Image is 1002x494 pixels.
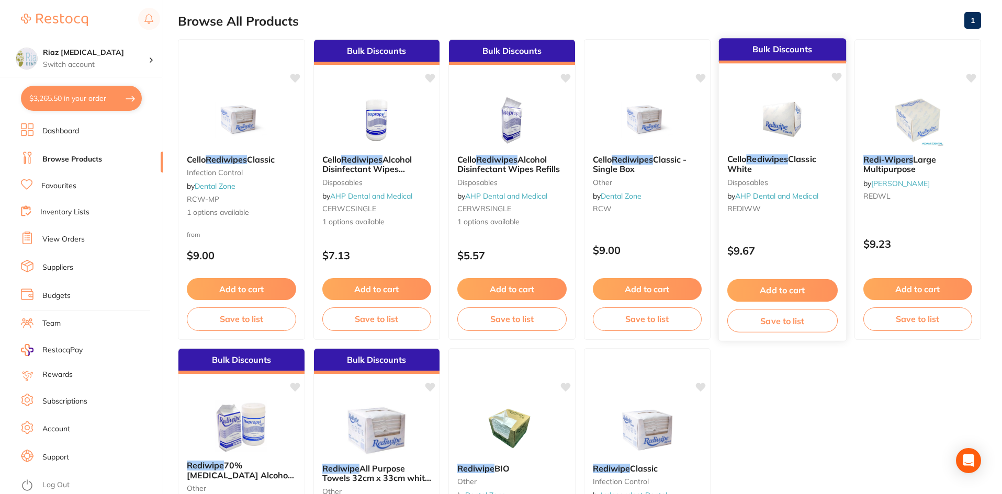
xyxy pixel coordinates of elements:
[322,204,376,213] span: CERWCSINGLE
[187,278,296,300] button: Add to cart
[187,461,296,480] b: Rediwipe 70% Isopropyl Alcohol Wipes 100/Pack
[593,278,702,300] button: Add to cart
[727,154,816,174] span: Classic White
[593,155,702,174] b: Cello Rediwipes Classic - Single Box
[727,279,838,302] button: Add to cart
[863,154,913,165] em: Redi-Wipers
[457,249,567,261] p: $5.57
[43,48,149,58] h4: Riaz Dental Surgery
[727,204,761,213] span: REDIWW
[494,463,510,474] span: BIO
[884,94,952,146] img: Redi-Wipers Large Multipurpose
[322,249,432,261] p: $7.13
[330,191,412,201] a: AHP Dental and Medical
[727,178,838,186] small: disposables
[322,155,432,174] b: Cello Rediwipes Alcohol Disinfectant Wipes Canisters
[735,191,818,201] a: AHP Dental and Medical
[41,181,76,191] a: Favourites
[21,8,88,32] a: Restocq Logo
[457,217,567,227] span: 1 options available
[593,244,702,256] p: $9.00
[476,154,517,165] em: Rediwipes
[42,154,102,165] a: Browse Products
[863,154,936,174] span: Large Multipurpose
[195,181,235,191] a: Dental Zone
[21,477,160,494] button: Log Out
[42,234,85,245] a: View Orders
[593,191,641,201] span: by
[478,403,546,455] img: Rediwipe BIO
[42,318,61,329] a: Team
[593,154,612,165] span: Cello
[593,464,702,473] b: Rediwipe Classic
[863,238,973,250] p: $9.23
[748,93,817,146] img: Cello Rediwipes Classic White
[613,94,681,146] img: Cello Rediwipes Classic - Single Box
[727,154,838,174] b: Cello Rediwipes Classic White
[727,154,746,164] span: Cello
[322,307,432,330] button: Save to list
[612,154,653,165] em: Rediwipes
[457,178,567,187] small: disposables
[863,278,973,300] button: Add to cart
[207,94,275,146] img: Cello Rediwipes Classic
[343,94,411,146] img: Cello Rediwipes Alcohol Disinfectant Wipes Canisters
[457,464,567,473] b: Rediwipe BIO
[187,155,296,164] b: Cello Rediwipes Classic
[322,464,432,483] b: Rediwipe All Purpose Towels 32cm x 33cm white - 100/Box
[314,349,440,374] div: Bulk Discounts
[16,48,37,69] img: Riaz Dental Surgery
[187,249,296,261] p: $9.00
[341,154,382,165] em: Rediwipes
[42,370,73,380] a: Rewards
[42,291,71,301] a: Budgets
[187,484,296,492] small: other
[863,307,973,330] button: Save to list
[43,60,149,70] p: Switch account
[457,154,476,165] span: Cello
[343,403,411,455] img: Rediwipe All Purpose Towels 32cm x 33cm white - 100/Box
[187,231,200,238] span: from
[593,307,702,330] button: Save to list
[719,38,846,63] div: Bulk Discounts
[247,154,275,165] span: Classic
[187,181,235,191] span: by
[863,191,891,201] span: REDWL
[187,307,296,330] button: Save to list
[601,191,641,201] a: Dental Zone
[322,191,412,201] span: by
[42,262,73,273] a: Suppliers
[871,179,930,188] a: [PERSON_NAME]
[746,154,788,164] em: Rediwipes
[593,154,686,174] span: Classic - Single Box
[465,191,547,201] a: AHP Dental and Medical
[21,14,88,26] img: Restocq Logo
[42,424,70,434] a: Account
[40,207,89,217] a: Inventory Lists
[187,194,219,204] span: RCW-MP
[478,94,546,146] img: Cello Rediwipes Alcohol Disinfectant Wipes Refills
[457,307,567,330] button: Save to list
[42,126,79,136] a: Dashboard
[457,204,511,213] span: CERWRSINGLE
[727,309,838,332] button: Save to list
[21,344,83,356] a: RestocqPay
[630,463,658,474] span: Classic
[322,217,432,227] span: 1 options available
[322,178,432,187] small: disposables
[187,208,296,218] span: 1 options available
[21,86,142,111] button: $3,265.50 in your order
[314,40,440,65] div: Bulk Discounts
[593,477,702,486] small: infection control
[457,191,547,201] span: by
[322,154,412,184] span: Alcohol Disinfectant Wipes Canisters
[727,191,818,201] span: by
[42,480,70,490] a: Log Out
[206,154,247,165] em: Rediwipes
[457,154,560,174] span: Alcohol Disinfectant Wipes Refills
[178,14,299,29] h2: Browse All Products
[727,245,838,257] p: $9.67
[863,179,930,188] span: by
[42,452,69,463] a: Support
[322,278,432,300] button: Add to cart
